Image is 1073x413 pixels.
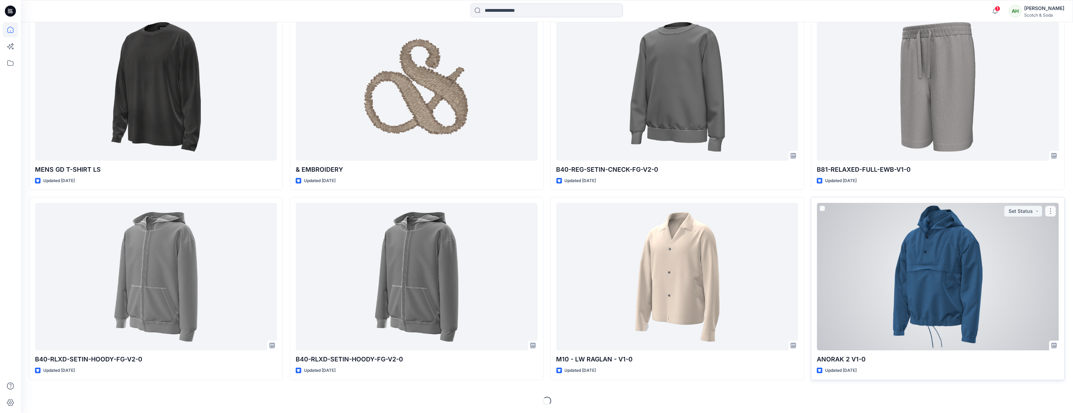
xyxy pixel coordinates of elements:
p: B40-RLXD-SETIN-HOODY-FG-V2-0 [35,354,277,364]
div: [PERSON_NAME] [1024,4,1064,12]
p: B40-REG-SETIN-CNECK-FG-V2-0 [556,165,798,174]
div: Scotch & Soda [1024,12,1064,18]
p: Updated [DATE] [565,367,596,374]
a: ANORAK 2 V1-0 [817,203,1059,350]
p: ANORAK 2 V1-0 [817,354,1059,364]
p: Updated [DATE] [565,177,596,185]
a: & EMBROIDERY [296,13,538,161]
p: M10 - LW RAGLAN - V1-0 [556,354,798,364]
p: Updated [DATE] [304,367,336,374]
p: Updated [DATE] [304,177,336,185]
p: MENS GD T-SHIRT LS [35,165,277,174]
span: 1 [995,6,1000,11]
a: M10 - LW RAGLAN - V1-0 [556,203,798,350]
p: Updated [DATE] [43,367,75,374]
p: B40-RLXD-SETIN-HOODY-FG-V2-0 [296,354,538,364]
a: B40-REG-SETIN-CNECK-FG-V2-0 [556,13,798,161]
a: B40-RLXD-SETIN-HOODY-FG-V2-0 [296,203,538,350]
a: B40-RLXD-SETIN-HOODY-FG-V2-0 [35,203,277,350]
p: Updated [DATE] [43,177,75,185]
p: Updated [DATE] [825,177,857,185]
p: B81-RELAXED-FULL-EWB-V1-0 [817,165,1059,174]
p: Updated [DATE] [825,367,857,374]
p: & EMBROIDERY [296,165,538,174]
a: B81-RELAXED-FULL-EWB-V1-0 [817,13,1059,161]
div: AH [1009,5,1021,17]
a: MENS GD T-SHIRT LS [35,13,277,161]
